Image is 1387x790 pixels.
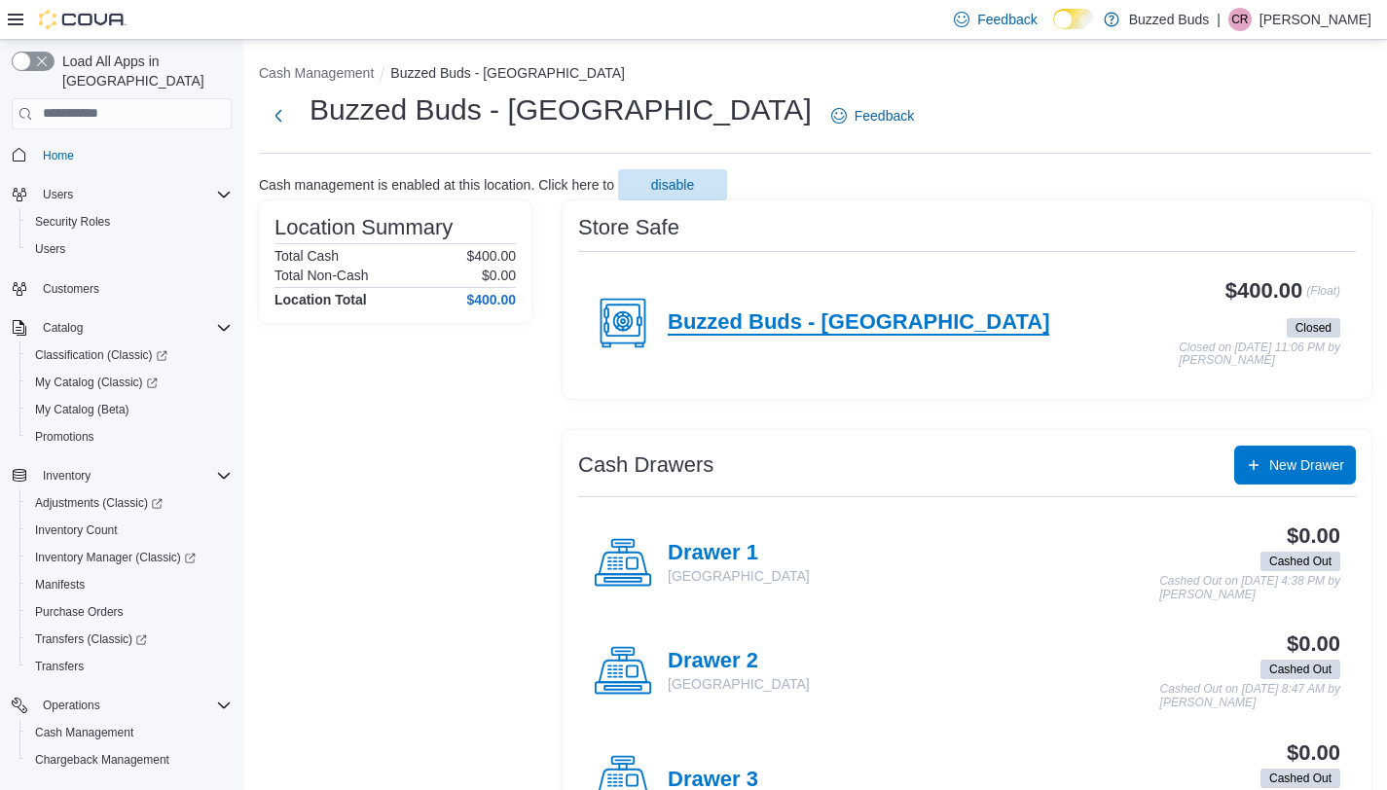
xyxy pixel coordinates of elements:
span: Cashed Out [1260,660,1340,679]
span: Inventory Manager (Classic) [27,546,232,569]
a: Promotions [27,425,102,449]
span: Transfers [35,659,84,674]
span: Adjustments (Classic) [35,495,163,511]
button: disable [618,169,727,200]
span: My Catalog (Beta) [35,402,129,417]
button: Inventory [35,464,98,487]
p: Buzzed Buds [1129,8,1210,31]
span: My Catalog (Classic) [35,375,158,390]
button: Next [259,96,298,135]
a: Chargeback Management [27,748,177,772]
h4: $400.00 [466,292,516,307]
button: Buzzed Buds - [GEOGRAPHIC_DATA] [390,65,625,81]
h6: Total Non-Cash [274,268,369,283]
span: Inventory Manager (Classic) [35,550,196,565]
button: Chargeback Management [19,746,239,773]
span: Transfers (Classic) [35,631,147,647]
span: Inventory Count [27,519,232,542]
input: Dark Mode [1053,9,1094,29]
span: Home [43,148,74,163]
p: [GEOGRAPHIC_DATA] [668,674,810,694]
span: Classification (Classic) [35,347,167,363]
span: Purchase Orders [35,604,124,620]
h3: Cash Drawers [578,453,713,477]
p: $0.00 [482,268,516,283]
button: Manifests [19,571,239,598]
p: [GEOGRAPHIC_DATA] [668,566,810,586]
span: Transfers [27,655,232,678]
a: Transfers [27,655,91,678]
span: Feedback [855,106,914,126]
h4: Drawer 2 [668,649,810,674]
p: $400.00 [466,248,516,264]
a: Home [35,144,82,167]
span: Purchase Orders [27,600,232,624]
span: Chargeback Management [27,748,232,772]
button: Users [19,235,239,263]
span: Classification (Classic) [27,343,232,367]
button: Home [4,141,239,169]
span: Manifests [27,573,232,596]
h3: $0.00 [1287,632,1340,656]
span: Cashed Out [1269,553,1332,570]
button: Catalog [4,314,239,341]
button: Operations [4,692,239,719]
button: My Catalog (Beta) [19,396,239,423]
span: Cashed Out [1260,552,1340,571]
button: Customers [4,274,239,303]
span: Load All Apps in [GEOGRAPHIC_DATA] [55,52,232,90]
button: Catalog [35,316,91,340]
button: Cash Management [259,65,374,81]
button: Promotions [19,423,239,450]
nav: An example of EuiBreadcrumbs [259,63,1371,87]
h3: $0.00 [1287,524,1340,548]
button: Security Roles [19,208,239,235]
p: Cashed Out on [DATE] 8:47 AM by [PERSON_NAME] [1160,683,1340,709]
a: Adjustments (Classic) [19,489,239,517]
span: My Catalog (Classic) [27,371,232,394]
h3: $0.00 [1287,741,1340,765]
a: Inventory Manager (Classic) [27,546,203,569]
span: CR [1231,8,1248,31]
span: Catalog [35,316,232,340]
span: Home [35,143,232,167]
span: Adjustments (Classic) [27,491,232,515]
div: Catherine Rowe [1228,8,1252,31]
span: Cash Management [27,721,232,744]
a: Transfers (Classic) [27,628,155,651]
span: Promotions [27,425,232,449]
span: Promotions [35,429,94,445]
span: Operations [35,694,232,717]
button: Transfers [19,653,239,680]
h4: Drawer 1 [668,541,810,566]
span: Inventory [43,468,91,484]
span: Cashed Out [1269,770,1332,787]
a: Purchase Orders [27,600,131,624]
a: My Catalog (Beta) [27,398,137,421]
span: Users [43,187,73,202]
span: Security Roles [27,210,232,233]
span: Customers [35,276,232,301]
span: Cashed Out [1269,661,1332,678]
p: Cashed Out on [DATE] 4:38 PM by [PERSON_NAME] [1159,575,1340,601]
img: Cova [39,10,127,29]
h4: Buzzed Buds - [GEOGRAPHIC_DATA] [668,310,1049,336]
span: Chargeback Management [35,752,169,768]
span: Inventory Count [35,522,118,538]
h3: Location Summary [274,216,453,239]
span: Cash Management [35,725,133,740]
span: Security Roles [35,214,110,230]
button: Inventory [4,462,239,489]
a: Customers [35,277,107,301]
h6: Total Cash [274,248,339,264]
button: Purchase Orders [19,598,239,626]
button: Users [35,183,81,206]
a: Users [27,237,73,261]
p: Cash management is enabled at this location. Click here to [259,177,614,193]
h3: $400.00 [1225,279,1302,303]
p: (Float) [1306,279,1340,314]
p: Closed on [DATE] 11:06 PM by [PERSON_NAME] [1179,341,1340,368]
span: My Catalog (Beta) [27,398,232,421]
span: Users [35,241,65,257]
span: Users [35,183,232,206]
